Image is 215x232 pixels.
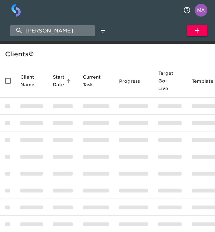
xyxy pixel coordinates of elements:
span: Start Date [53,73,73,88]
svg: This is a list of all of your clients and clients shared with you [29,51,34,56]
span: This is the next Task in this Hub that should be completed [83,73,101,88]
button: edit [97,25,108,36]
span: Progress [119,77,148,85]
button: notifications [179,3,195,18]
input: search [10,25,95,36]
span: Current Task [83,73,109,88]
span: Calculated based on the start date and the duration of all Tasks contained in this Hub. [158,69,173,92]
img: Profile [195,4,207,17]
img: logo [11,4,21,17]
span: Client Name [20,73,43,88]
span: Target Go-Live [158,69,182,92]
div: Client s [5,49,212,59]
